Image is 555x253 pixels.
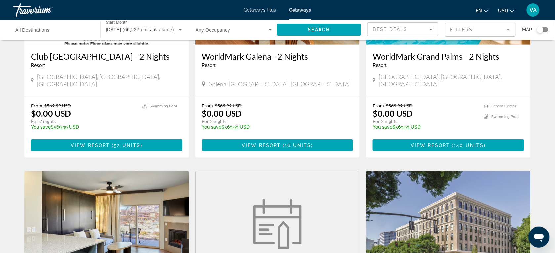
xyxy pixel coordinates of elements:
a: WorldMark Grand Palms - 2 Nights [373,51,524,61]
span: $569.99 USD [44,103,71,108]
span: Swimming Pool [150,104,177,108]
img: week.svg [249,199,306,249]
p: For 2 nights [31,118,136,124]
span: You save [31,124,51,130]
span: View Resort [411,143,450,148]
span: All Destinations [15,27,50,33]
span: Swimming Pool [492,115,519,119]
button: Filter [445,22,516,37]
p: $0.00 USD [31,108,71,118]
span: 16 units [285,143,311,148]
span: $569.99 USD [386,103,413,108]
span: VA [530,7,537,13]
span: Resort [31,63,45,68]
span: USD [498,8,508,13]
span: Best Deals [373,27,407,32]
p: $569.99 USD [202,124,347,130]
span: 140 units [454,143,484,148]
p: For 2 nights [373,118,477,124]
button: Search [277,24,361,36]
span: You save [373,124,392,130]
a: Getaways [289,7,311,13]
span: [DATE] (66,227 units available) [106,27,174,32]
span: en [476,8,482,13]
span: ( ) [110,143,142,148]
span: [GEOGRAPHIC_DATA], [GEOGRAPHIC_DATA], [GEOGRAPHIC_DATA] [37,73,182,88]
p: $0.00 USD [202,108,242,118]
p: $569.99 USD [373,124,477,130]
button: User Menu [525,3,542,17]
mat-select: Sort by [373,25,433,33]
span: View Resort [71,143,110,148]
p: $0.00 USD [373,108,413,118]
button: Change language [476,6,489,15]
span: From [31,103,42,108]
p: $569.99 USD [31,124,136,130]
a: WorldMark Galena - 2 Nights [202,51,353,61]
span: View Resort [242,143,281,148]
span: From [373,103,384,108]
a: Club [GEOGRAPHIC_DATA] - 2 Nights [31,51,182,61]
span: Galena, [GEOGRAPHIC_DATA], [GEOGRAPHIC_DATA] [209,80,351,88]
span: $569.99 USD [215,103,242,108]
span: Fitness Center [492,104,517,108]
span: Start Month [106,21,128,25]
p: For 2 nights [202,118,347,124]
a: Getaways Plus [244,7,276,13]
span: 52 units [114,143,141,148]
span: ( ) [450,143,486,148]
button: Change currency [498,6,515,15]
iframe: Button to launch messaging window [529,227,550,248]
span: From [202,103,213,108]
span: Search [308,27,330,32]
button: View Resort(16 units) [202,139,353,151]
span: Resort [202,63,216,68]
button: View Resort(52 units) [31,139,182,151]
span: [GEOGRAPHIC_DATA], [GEOGRAPHIC_DATA], [GEOGRAPHIC_DATA] [379,73,524,88]
span: Any Occupancy [196,27,230,33]
a: Travorium [13,1,79,19]
span: Resort [373,63,387,68]
span: You save [202,124,222,130]
span: Map [522,25,532,34]
span: ( ) [281,143,313,148]
button: View Resort(140 units) [373,139,524,151]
